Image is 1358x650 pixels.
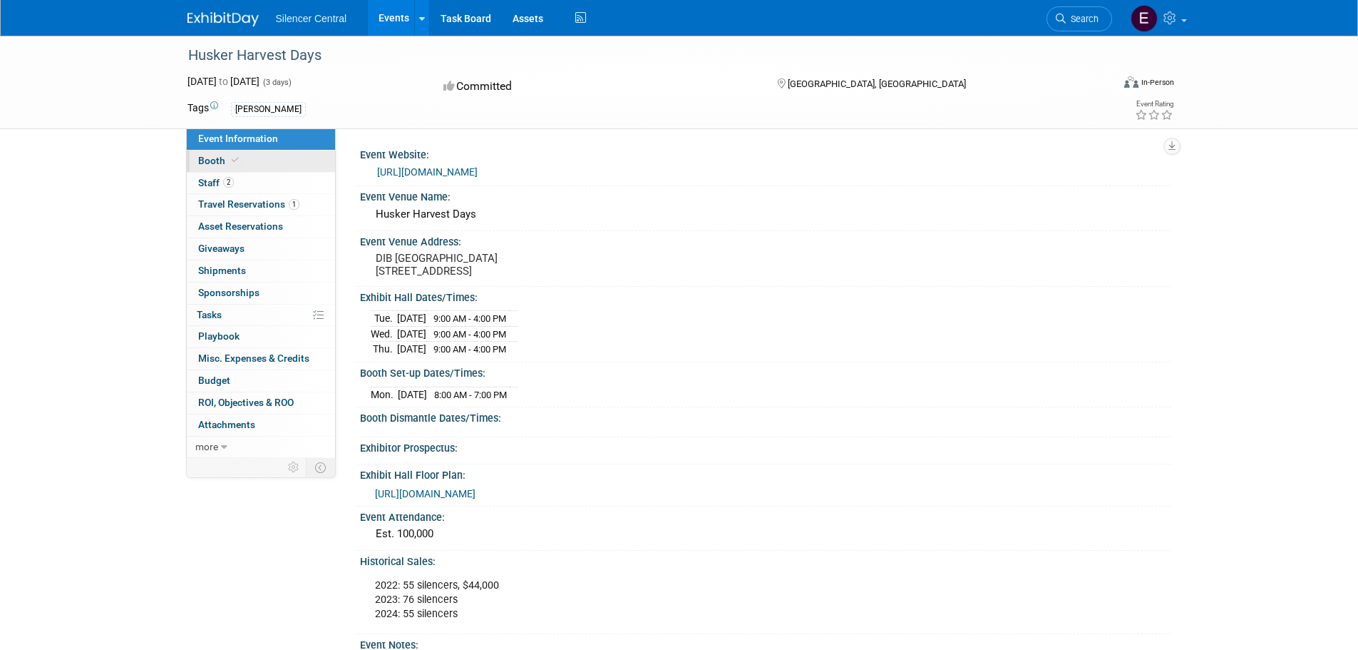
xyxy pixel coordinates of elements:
div: Husker Harvest Days [183,43,1091,68]
span: 1 [289,199,299,210]
div: Exhibit Hall Floor Plan: [360,464,1171,482]
div: Event Format [1028,74,1175,96]
a: more [187,437,335,458]
span: Attachments [198,419,255,430]
span: ROI, Objectives & ROO [198,397,294,408]
span: (3 days) [262,78,292,87]
div: Event Venue Name: [360,186,1171,204]
a: Giveaways [187,238,335,260]
span: Shipments [198,265,246,276]
div: [PERSON_NAME] [231,102,306,117]
td: Wed. [371,326,397,342]
span: Staff [198,177,234,188]
td: [DATE] [397,311,426,327]
a: [URL][DOMAIN_NAME] [377,166,478,178]
td: [DATE] [397,326,426,342]
div: Est. 100,000 [371,523,1161,545]
span: [DATE] [DATE] [187,76,259,87]
i: Booth reservation complete [232,156,239,164]
div: Exhibitor Prospectus: [360,437,1171,455]
a: Booth [187,151,335,172]
span: Tasks [197,309,222,320]
a: Asset Reservations [187,216,335,238]
span: Budget [198,375,230,386]
td: Tue. [371,311,397,327]
img: Format-Inperson.png [1124,76,1138,88]
img: ExhibitDay [187,12,259,26]
span: 8:00 AM - 7:00 PM [434,390,507,400]
div: Historical Sales: [360,551,1171,569]
a: Attachments [187,415,335,436]
a: Budget [187,370,335,392]
div: In-Person [1141,77,1174,88]
span: Sponsorships [198,287,259,298]
pre: DIB [GEOGRAPHIC_DATA] [STREET_ADDRESS] [376,252,682,278]
a: Staff2 [187,173,335,194]
div: 2022: 55 silencers, $44,000 2023: 76 silencers 2024: 55 silencers [365,572,1013,629]
td: Personalize Event Tab Strip [282,458,307,477]
span: Giveaways [198,243,245,254]
span: [GEOGRAPHIC_DATA], [GEOGRAPHIC_DATA] [788,78,966,89]
span: Asset Reservations [198,220,283,232]
span: to [217,76,230,87]
div: Event Website: [360,144,1171,162]
div: Booth Dismantle Dates/Times: [360,407,1171,425]
a: ROI, Objectives & ROO [187,392,335,414]
a: Playbook [187,326,335,347]
span: Silencer Central [276,13,347,24]
span: Search [1066,14,1099,24]
a: Event Information [187,128,335,150]
td: Toggle Event Tabs [306,458,335,477]
div: Booth Set-up Dates/Times: [360,362,1171,380]
td: [DATE] [397,342,426,357]
td: Thu. [371,342,397,357]
div: Event Rating [1135,101,1173,108]
span: Booth [198,155,242,166]
span: Event Information [198,133,278,144]
span: Playbook [198,330,240,342]
div: Event Attendance: [360,507,1171,524]
td: Mon. [371,387,398,402]
a: Travel Reservations1 [187,194,335,215]
span: 9:00 AM - 4:00 PM [433,313,506,324]
td: [DATE] [398,387,427,402]
span: 2 [223,177,234,188]
a: Misc. Expenses & Credits [187,348,335,370]
a: Shipments [187,260,335,282]
a: Tasks [187,305,335,326]
span: more [195,441,218,452]
a: Search [1046,6,1112,31]
div: Husker Harvest Days [371,203,1161,225]
div: Exhibit Hall Dates/Times: [360,287,1171,305]
div: Committed [439,74,754,99]
div: Event Venue Address: [360,231,1171,249]
a: Sponsorships [187,283,335,304]
span: 9:00 AM - 4:00 PM [433,329,506,340]
span: Travel Reservations [198,198,299,210]
td: Tags [187,101,218,117]
span: 9:00 AM - 4:00 PM [433,344,506,355]
a: [URL][DOMAIN_NAME] [375,488,475,499]
img: Emma Houwman [1131,5,1158,32]
span: Misc. Expenses & Credits [198,352,309,364]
